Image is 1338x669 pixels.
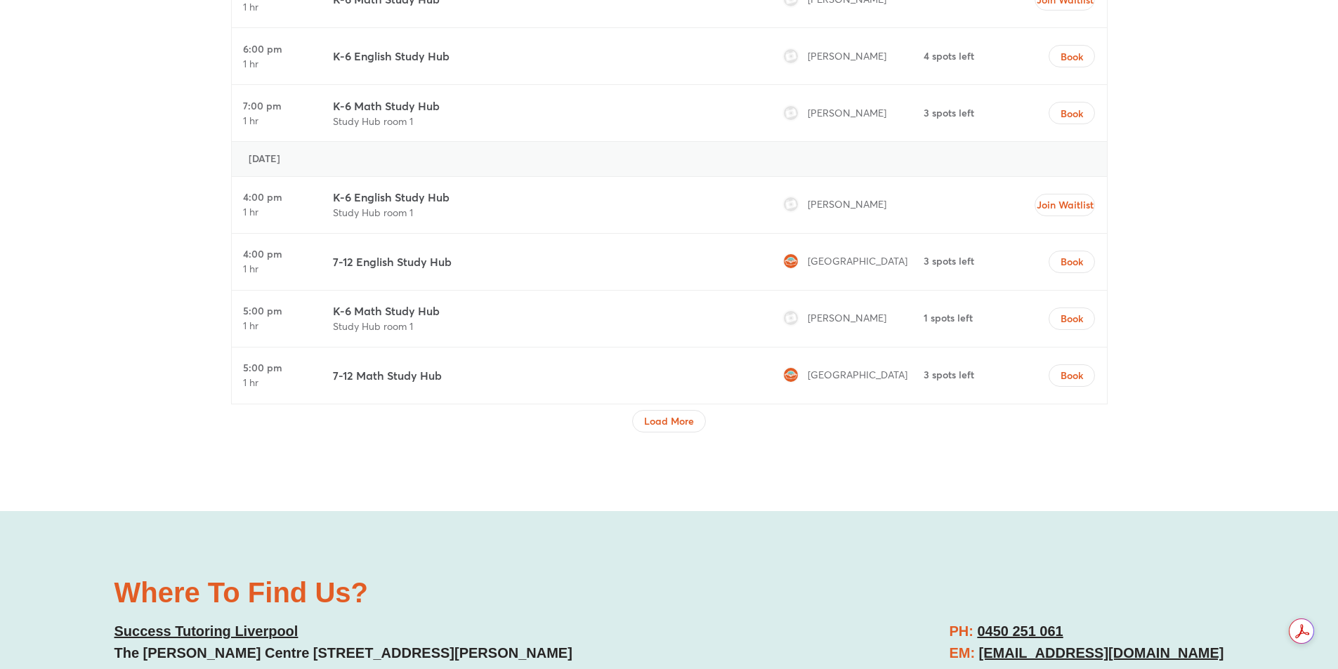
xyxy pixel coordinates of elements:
h2: Where To Find Us? [114,578,655,607]
span: EM: [949,645,975,661]
a: 0450 251 061 [977,623,1063,639]
a: Success Tutoring LiverpoolThe [PERSON_NAME] Centre [STREET_ADDRESS][PERSON_NAME] [114,623,572,661]
iframe: Chat Widget [1104,510,1338,669]
span: PH: [949,623,973,639]
a: [EMAIL_ADDRESS][DOMAIN_NAME] [979,645,1224,661]
u: Success Tutoring Liverpool [114,623,299,639]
